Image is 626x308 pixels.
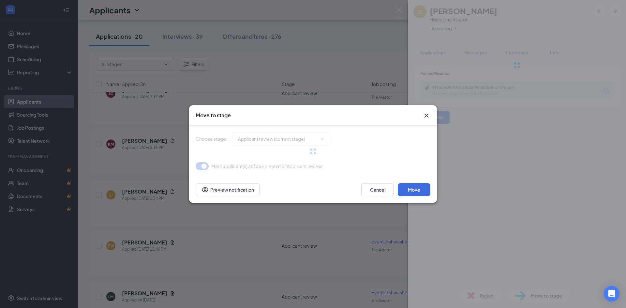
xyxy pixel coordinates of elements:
[361,183,394,196] button: Cancel
[423,112,430,120] svg: Cross
[423,112,430,120] button: Close
[196,183,260,196] button: Preview notificationEye
[604,286,619,301] div: Open Intercom Messenger
[196,112,231,119] h3: Move to stage
[201,186,209,194] svg: Eye
[398,183,430,196] button: Move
